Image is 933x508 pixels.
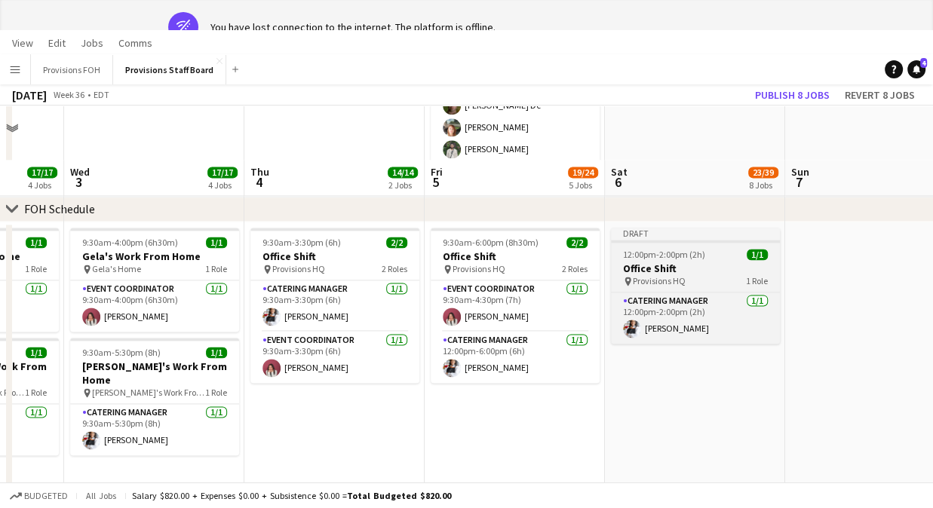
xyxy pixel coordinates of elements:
span: 1 Role [25,263,47,274]
span: Edit [48,36,66,50]
h3: Office Shift [611,262,780,275]
button: Publish 8 jobs [749,85,836,105]
span: 1/1 [26,347,47,358]
a: View [6,33,39,53]
button: Budgeted [8,488,70,504]
span: Gela's Home [92,263,141,274]
app-card-role: Catering Manager1/112:00pm-6:00pm (6h)[PERSON_NAME] [431,332,600,383]
app-card-role: Kitchen Prep Cook4/410:00am-6:00pm (8h)[PERSON_NAME][PERSON_NAME] De[PERSON_NAME][PERSON_NAME] [431,47,600,164]
span: 17/17 [27,167,57,178]
div: FOH Schedule [24,201,95,216]
h3: Office Shift [431,249,600,263]
span: 2/2 [566,237,588,248]
span: 9:30am-5:30pm (8h) [82,347,161,358]
span: 17/17 [207,167,238,178]
span: 1 Role [25,387,47,398]
span: 1/1 [206,347,227,358]
span: Total Budgeted $820.00 [347,490,451,501]
span: Sat [611,165,628,179]
button: Revert 8 jobs [839,85,921,105]
app-job-card: 9:30am-5:30pm (8h)1/1[PERSON_NAME]'s Work From Home [PERSON_NAME]'s Work From Home1 RoleCatering ... [70,338,239,455]
span: 9:30am-6:00pm (8h30m) [443,237,539,248]
app-card-role: Catering Manager1/19:30am-5:30pm (8h)[PERSON_NAME] [70,404,239,455]
app-card-role: Event Coordinator1/19:30am-3:30pm (6h)[PERSON_NAME] [250,332,419,383]
span: Thu [250,165,269,179]
app-job-card: 9:30am-3:30pm (6h)2/2Office Shift Provisions HQ2 RolesCatering Manager1/19:30am-3:30pm (6h)[PERSO... [250,228,419,383]
div: You have lost connection to the internet. The platform is offline. [210,20,496,34]
app-card-role: Catering Manager1/112:00pm-2:00pm (2h)[PERSON_NAME] [611,292,780,344]
span: [PERSON_NAME]'s Work From Home [92,387,205,398]
span: Provisions HQ [453,263,505,274]
span: 6 [609,173,628,191]
a: Jobs [75,33,109,53]
span: 2/2 [386,237,407,248]
button: Provisions Staff Board [113,55,226,84]
span: Budgeted [24,491,68,501]
span: 23/39 [748,167,778,178]
div: 4 Jobs [208,179,237,191]
div: Draft [611,228,780,240]
button: Provisions FOH [31,55,113,84]
span: 9:30am-3:30pm (6h) [262,237,341,248]
span: 3 [68,173,90,191]
span: Comms [118,36,152,50]
span: 2 Roles [382,263,407,274]
span: 1/1 [747,249,768,260]
div: EDT [94,89,109,100]
span: View [12,36,33,50]
span: Wed [70,165,90,179]
span: 1 Role [205,263,227,274]
a: Comms [112,33,158,53]
span: 14/14 [388,167,418,178]
div: Salary $820.00 + Expenses $0.00 + Subsistence $0.00 = [132,490,451,501]
h3: Office Shift [250,249,419,263]
span: Sun [791,165,809,179]
span: Week 36 [50,89,87,100]
span: 9:30am-4:00pm (6h30m) [82,237,178,248]
h3: Gela's Work From Home [70,249,239,263]
span: 12:00pm-2:00pm (2h) [623,249,705,260]
span: All jobs [83,490,119,501]
app-card-role: Catering Manager1/19:30am-3:30pm (6h)[PERSON_NAME] [250,280,419,332]
span: Jobs [81,36,103,50]
app-job-card: 9:30am-4:00pm (6h30m)1/1Gela's Work From Home Gela's Home1 RoleEvent Coordinator1/19:30am-4:00pm ... [70,228,239,332]
span: 1/1 [26,237,47,248]
span: Provisions HQ [272,263,325,274]
span: Fri [431,165,443,179]
span: 2 Roles [562,263,588,274]
app-job-card: Draft12:00pm-2:00pm (2h)1/1Office Shift Provisions HQ1 RoleCatering Manager1/112:00pm-2:00pm (2h)... [611,228,780,344]
span: Provisions HQ [633,275,686,286]
a: Edit [42,33,72,53]
app-job-card: 9:30am-6:00pm (8h30m)2/2Office Shift Provisions HQ2 RolesEvent Coordinator1/19:30am-4:30pm (7h)[P... [431,228,600,383]
h3: [PERSON_NAME]'s Work From Home [70,360,239,387]
div: [DATE] [12,87,47,103]
span: 4 [248,173,269,191]
div: 4 Jobs [28,179,57,191]
div: 8 Jobs [749,179,778,191]
span: 1/1 [206,237,227,248]
app-card-role: Event Coordinator1/19:30am-4:00pm (6h30m)[PERSON_NAME] [70,280,239,332]
div: 2 Jobs [388,179,417,191]
span: 5 [428,173,443,191]
a: 4 [907,60,925,78]
span: 1 Role [746,275,768,286]
span: 1 Role [205,387,227,398]
app-card-role: Event Coordinator1/19:30am-4:30pm (7h)[PERSON_NAME] [431,280,600,332]
div: 5 Jobs [569,179,597,191]
span: 19/24 [568,167,598,178]
span: 7 [789,173,809,191]
span: 4 [920,58,927,68]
